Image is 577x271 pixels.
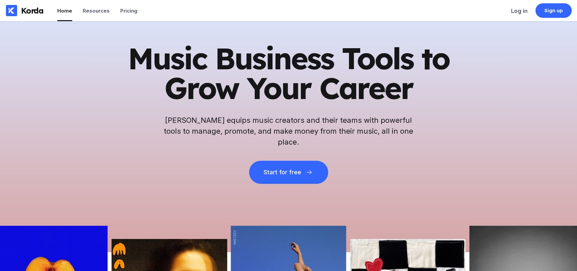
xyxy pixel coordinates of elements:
[535,3,572,18] a: Sign up
[120,8,137,14] div: Pricing
[163,115,414,148] h2: [PERSON_NAME] equips music creators and their teams with powerful tools to manage, promote, and m...
[544,7,563,14] div: Sign up
[21,6,43,16] div: Korda
[511,8,528,14] div: Log in
[127,44,450,103] h1: Music Business Tools to Grow Your Career
[57,8,72,14] div: Home
[264,169,301,176] div: Start for free
[83,8,110,14] div: Resources
[249,161,328,184] button: Start for free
